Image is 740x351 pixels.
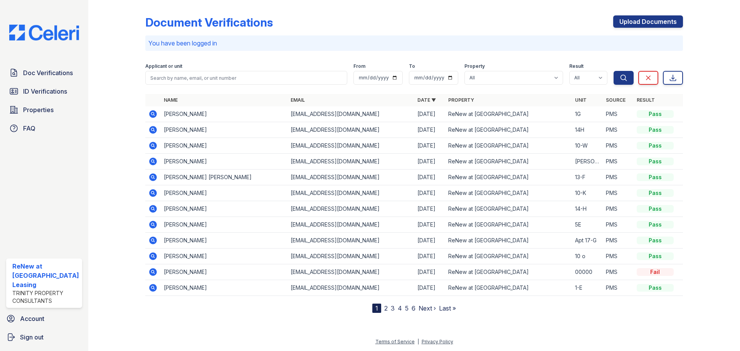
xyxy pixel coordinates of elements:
[288,154,414,170] td: [EMAIL_ADDRESS][DOMAIN_NAME]
[603,138,634,154] td: PMS
[603,217,634,233] td: PMS
[445,280,572,296] td: ReNew at [GEOGRAPHIC_DATA]
[161,170,288,185] td: [PERSON_NAME] [PERSON_NAME]
[414,201,445,217] td: [DATE]
[603,185,634,201] td: PMS
[572,138,603,154] td: 10-W
[414,280,445,296] td: [DATE]
[572,201,603,217] td: 14-H
[372,304,381,313] div: 1
[23,87,67,96] span: ID Verifications
[288,233,414,249] td: [EMAIL_ADDRESS][DOMAIN_NAME]
[572,264,603,280] td: 00000
[6,102,82,118] a: Properties
[603,233,634,249] td: PMS
[445,170,572,185] td: ReNew at [GEOGRAPHIC_DATA]
[12,289,79,305] div: Trinity Property Consultants
[23,124,35,133] span: FAQ
[414,249,445,264] td: [DATE]
[572,280,603,296] td: 1-E
[575,97,587,103] a: Unit
[164,97,178,103] a: Name
[161,185,288,201] td: [PERSON_NAME]
[637,221,674,228] div: Pass
[603,154,634,170] td: PMS
[603,249,634,264] td: PMS
[3,25,85,40] img: CE_Logo_Blue-a8612792a0a2168367f1c8372b55b34899dd931a85d93a1a3d3e32e68fde9ad4.png
[288,249,414,264] td: [EMAIL_ADDRESS][DOMAIN_NAME]
[414,233,445,249] td: [DATE]
[161,217,288,233] td: [PERSON_NAME]
[414,170,445,185] td: [DATE]
[288,122,414,138] td: [EMAIL_ADDRESS][DOMAIN_NAME]
[161,233,288,249] td: [PERSON_NAME]
[414,122,445,138] td: [DATE]
[445,122,572,138] td: ReNew at [GEOGRAPHIC_DATA]
[412,304,415,312] a: 6
[414,154,445,170] td: [DATE]
[414,138,445,154] td: [DATE]
[288,106,414,122] td: [EMAIL_ADDRESS][DOMAIN_NAME]
[288,185,414,201] td: [EMAIL_ADDRESS][DOMAIN_NAME]
[20,333,44,342] span: Sign out
[6,84,82,99] a: ID Verifications
[288,264,414,280] td: [EMAIL_ADDRESS][DOMAIN_NAME]
[445,217,572,233] td: ReNew at [GEOGRAPHIC_DATA]
[464,63,485,69] label: Property
[603,201,634,217] td: PMS
[572,185,603,201] td: 10-K
[445,264,572,280] td: ReNew at [GEOGRAPHIC_DATA]
[291,97,305,103] a: Email
[422,339,453,344] a: Privacy Policy
[288,201,414,217] td: [EMAIL_ADDRESS][DOMAIN_NAME]
[606,97,626,103] a: Source
[288,280,414,296] td: [EMAIL_ADDRESS][DOMAIN_NAME]
[572,106,603,122] td: 1G
[414,106,445,122] td: [DATE]
[145,63,182,69] label: Applicant or unit
[417,97,436,103] a: Date ▼
[445,185,572,201] td: ReNew at [GEOGRAPHIC_DATA]
[445,154,572,170] td: ReNew at [GEOGRAPHIC_DATA]
[637,252,674,260] div: Pass
[353,63,365,69] label: From
[572,170,603,185] td: 13-F
[12,262,79,289] div: ReNew at [GEOGRAPHIC_DATA] Leasing
[3,329,85,345] button: Sign out
[391,304,395,312] a: 3
[161,138,288,154] td: [PERSON_NAME]
[603,170,634,185] td: PMS
[398,304,402,312] a: 4
[603,106,634,122] td: PMS
[637,110,674,118] div: Pass
[603,122,634,138] td: PMS
[445,201,572,217] td: ReNew at [GEOGRAPHIC_DATA]
[637,284,674,292] div: Pass
[445,138,572,154] td: ReNew at [GEOGRAPHIC_DATA]
[409,63,415,69] label: To
[414,264,445,280] td: [DATE]
[384,304,388,312] a: 2
[572,122,603,138] td: 14H
[23,105,54,114] span: Properties
[637,189,674,197] div: Pass
[3,311,85,326] a: Account
[448,97,474,103] a: Property
[6,65,82,81] a: Doc Verifications
[572,233,603,249] td: Apt 17-G
[603,264,634,280] td: PMS
[161,201,288,217] td: [PERSON_NAME]
[445,249,572,264] td: ReNew at [GEOGRAPHIC_DATA]
[414,185,445,201] td: [DATE]
[637,205,674,213] div: Pass
[161,122,288,138] td: [PERSON_NAME]
[637,173,674,181] div: Pass
[148,39,680,48] p: You have been logged in
[161,264,288,280] td: [PERSON_NAME]
[419,304,436,312] a: Next ›
[20,314,44,323] span: Account
[288,138,414,154] td: [EMAIL_ADDRESS][DOMAIN_NAME]
[569,63,584,69] label: Result
[572,217,603,233] td: 5E
[637,126,674,134] div: Pass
